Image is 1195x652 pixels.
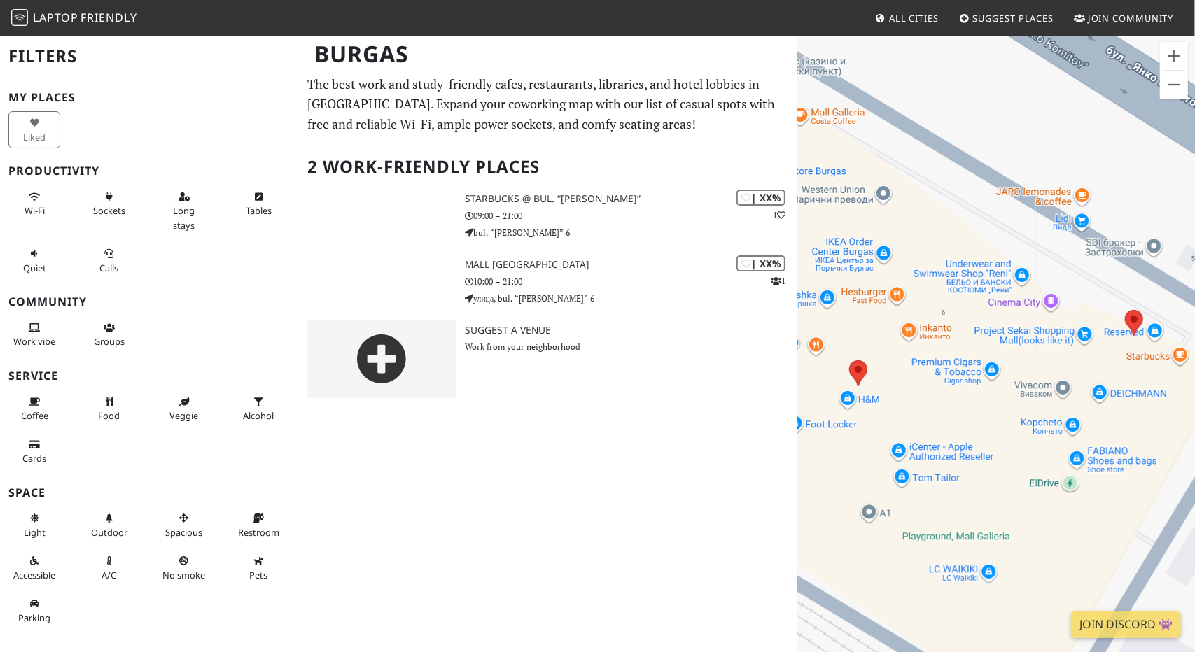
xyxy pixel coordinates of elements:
[8,506,60,544] button: Light
[8,369,291,383] h3: Service
[98,409,120,422] span: Food
[169,409,198,422] span: Veggie
[13,335,55,348] span: People working
[1071,611,1181,638] a: Join Discord 👾
[307,74,788,134] p: The best work and study-friendly cafes, restaurants, libraries, and hotel lobbies in [GEOGRAPHIC_...
[83,242,135,279] button: Calls
[8,242,60,279] button: Quiet
[102,569,116,581] span: Air conditioned
[465,340,797,353] p: Work from your neighborhood
[162,569,205,581] span: Smoke free
[18,611,50,624] span: Parking
[158,549,209,586] button: No smoke
[94,335,125,348] span: Group tables
[23,262,46,274] span: Quiet
[465,193,797,205] h3: Starbucks @ bul. “[PERSON_NAME]”
[1068,6,1180,31] a: Join Community
[93,204,125,217] span: Power sockets
[307,320,456,398] img: gray-place-d2bdb4477600e061c01bd816cc0f2ef0cfcb1ca9e3ad78868dd16fb2af073a21.png
[8,549,60,586] button: Accessible
[973,12,1054,24] span: Suggest Places
[8,91,291,104] h3: My Places
[307,146,788,188] h2: 2 Work-Friendly Places
[869,6,944,31] a: All Cities
[246,204,272,217] span: Work-friendly tables
[8,164,291,178] h3: Productivity
[232,506,284,544] button: Restroom
[771,274,785,288] p: 1
[173,204,195,231] span: Long stays
[8,316,60,353] button: Work vibe
[83,185,135,222] button: Sockets
[25,204,45,217] span: Stable Wi-Fi
[773,208,785,222] p: 1
[1160,71,1188,99] button: Zoom out
[465,259,797,271] h3: Mall [GEOGRAPHIC_DATA]
[83,549,135,586] button: A/C
[8,185,60,222] button: Wi-Fi
[238,526,279,539] span: Restroom
[299,188,797,243] a: | XX% 1 Starbucks @ bul. “[PERSON_NAME]” 09:00 – 21:00 bul. “[PERSON_NAME]” 6
[8,390,60,427] button: Coffee
[8,35,291,78] h2: Filters
[736,255,785,271] div: | XX%
[299,254,797,309] a: | XX% 1 Mall [GEOGRAPHIC_DATA] 10:00 – 21:00 улица, bul. “[PERSON_NAME]” 6
[83,316,135,353] button: Groups
[889,12,939,24] span: All Cities
[81,10,137,25] span: Friendly
[13,569,55,581] span: Accessible
[158,506,209,544] button: Spacious
[232,549,284,586] button: Pets
[8,433,60,470] button: Cards
[158,185,209,236] button: Long stays
[8,592,60,629] button: Parking
[24,526,46,539] span: Natural light
[99,262,118,274] span: Video/audio calls
[232,390,284,427] button: Alcohol
[303,35,794,73] h1: Burgas
[83,390,135,427] button: Food
[91,526,127,539] span: Outdoor area
[158,390,209,427] button: Veggie
[165,526,202,539] span: Spacious
[232,185,284,222] button: Tables
[953,6,1060,31] a: Suggest Places
[249,569,267,581] span: Pet friendly
[83,506,135,544] button: Outdoor
[465,325,797,336] h3: Suggest a Venue
[33,10,78,25] span: Laptop
[1160,42,1188,70] button: Zoom in
[465,226,797,239] p: bul. “[PERSON_NAME]” 6
[465,209,797,222] p: 09:00 – 21:00
[465,275,797,288] p: 10:00 – 21:00
[21,409,48,422] span: Coffee
[299,320,797,398] a: Suggest a Venue Work from your neighborhood
[465,292,797,305] p: улица, bul. “[PERSON_NAME]” 6
[1088,12,1174,24] span: Join Community
[11,9,28,26] img: LaptopFriendly
[11,6,137,31] a: LaptopFriendly LaptopFriendly
[243,409,274,422] span: Alcohol
[8,295,291,309] h3: Community
[22,452,46,465] span: Credit cards
[8,486,291,499] h3: Space
[736,190,785,206] div: | XX%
